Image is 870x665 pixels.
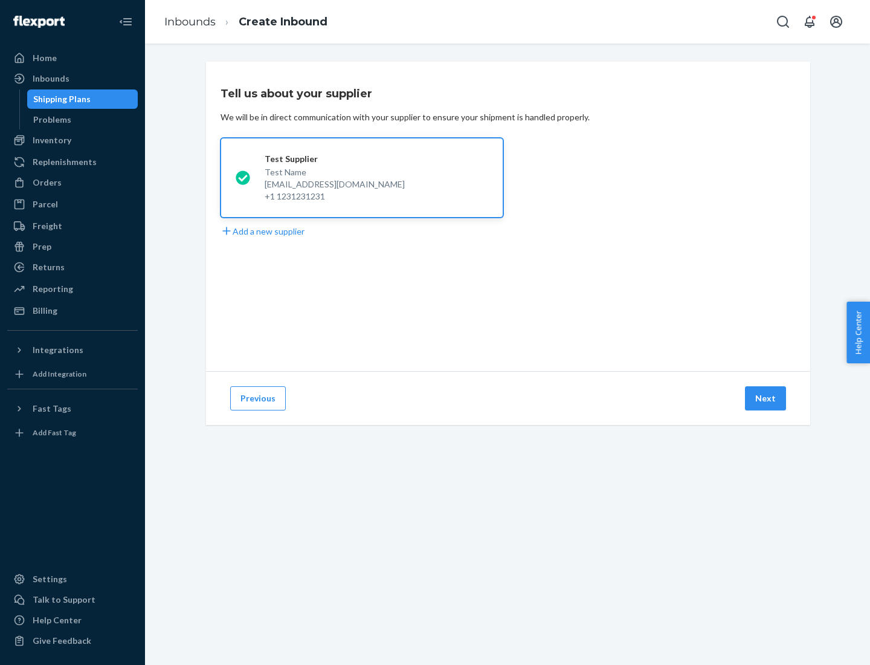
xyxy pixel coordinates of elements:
a: Prep [7,237,138,256]
div: Billing [33,305,57,317]
button: Fast Tags [7,399,138,418]
div: Problems [33,114,71,126]
div: Inventory [33,134,71,146]
button: Open account menu [824,10,848,34]
a: Inbounds [7,69,138,88]
div: Talk to Support [33,594,95,606]
div: Freight [33,220,62,232]
a: Settings [7,569,138,589]
div: Replenishments [33,156,97,168]
a: Parcel [7,195,138,214]
a: Replenishments [7,152,138,172]
div: Reporting [33,283,73,295]
img: Flexport logo [13,16,65,28]
a: Home [7,48,138,68]
button: Add a new supplier [221,225,304,238]
a: Problems [27,110,138,129]
a: Talk to Support [7,590,138,609]
div: Home [33,52,57,64]
div: Prep [33,241,51,253]
div: Returns [33,261,65,273]
div: Add Integration [33,369,86,379]
a: Add Fast Tag [7,423,138,443]
div: Give Feedback [33,635,91,647]
a: Inbounds [164,15,216,28]
button: Integrations [7,340,138,360]
a: Billing [7,301,138,320]
a: Reporting [7,279,138,299]
div: Inbounds [33,73,69,85]
ol: breadcrumbs [155,4,337,40]
div: Orders [33,177,62,189]
div: Shipping Plans [33,93,91,105]
button: Open notifications [797,10,822,34]
button: Close Navigation [114,10,138,34]
button: Open Search Box [771,10,795,34]
button: Help Center [846,302,870,363]
div: Help Center [33,614,82,626]
a: Add Integration [7,365,138,384]
a: Inventory [7,131,138,150]
div: Settings [33,573,67,585]
div: We will be in direct communication with your supplier to ensure your shipment is handled properly. [221,111,590,123]
button: Previous [230,386,286,410]
div: Parcel [33,198,58,210]
a: Freight [7,216,138,236]
button: Give Feedback [7,631,138,650]
h3: Tell us about your supplier [221,86,372,102]
div: Fast Tags [33,403,71,415]
a: Returns [7,258,138,277]
button: Next [745,386,786,410]
div: Integrations [33,344,83,356]
div: Add Fast Tag [33,427,76,438]
a: Create Inbound [239,15,327,28]
a: Shipping Plans [27,89,138,109]
a: Orders [7,173,138,192]
a: Help Center [7,611,138,630]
